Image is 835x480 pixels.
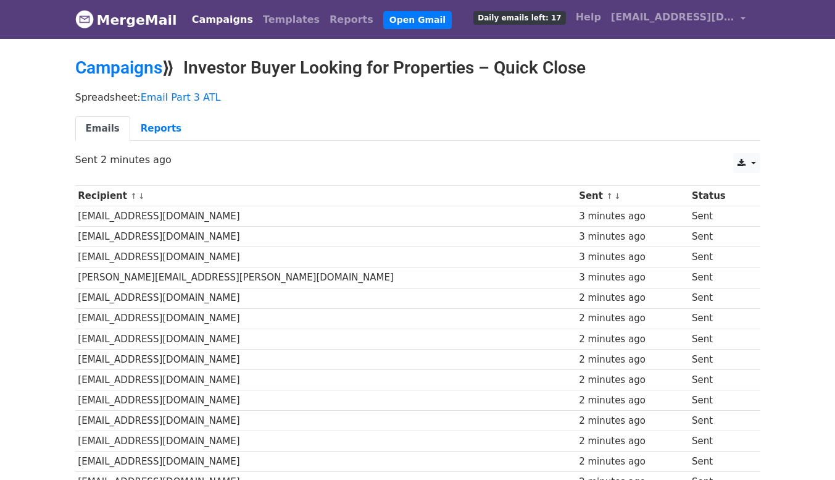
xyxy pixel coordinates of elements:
[579,455,686,469] div: 2 minutes ago
[606,192,613,201] a: ↑
[75,227,576,247] td: [EMAIL_ADDRESS][DOMAIN_NAME]
[75,329,576,349] td: [EMAIL_ADDRESS][DOMAIN_NAME]
[473,11,565,25] span: Daily emails left: 17
[579,414,686,428] div: 2 minutes ago
[75,308,576,329] td: [EMAIL_ADDRESS][DOMAIN_NAME]
[75,411,576,431] td: [EMAIL_ADDRESS][DOMAIN_NAME]
[579,332,686,347] div: 2 minutes ago
[75,288,576,308] td: [EMAIL_ADDRESS][DOMAIN_NAME]
[579,373,686,387] div: 2 minutes ago
[579,311,686,326] div: 2 minutes ago
[614,192,621,201] a: ↓
[130,116,192,141] a: Reports
[75,206,576,227] td: [EMAIL_ADDRESS][DOMAIN_NAME]
[130,192,137,201] a: ↑
[689,227,750,247] td: Sent
[75,369,576,390] td: [EMAIL_ADDRESS][DOMAIN_NAME]
[75,390,576,411] td: [EMAIL_ADDRESS][DOMAIN_NAME]
[579,230,686,244] div: 3 minutes ago
[689,411,750,431] td: Sent
[689,247,750,267] td: Sent
[579,353,686,367] div: 2 minutes ago
[141,91,221,103] a: Email Part 3 ATL
[75,452,576,472] td: [EMAIL_ADDRESS][DOMAIN_NAME]
[325,7,378,32] a: Reports
[258,7,325,32] a: Templates
[689,329,750,349] td: Sent
[611,10,734,25] span: [EMAIL_ADDRESS][DOMAIN_NAME]
[689,369,750,390] td: Sent
[689,349,750,369] td: Sent
[383,11,452,29] a: Open Gmail
[579,434,686,448] div: 2 minutes ago
[75,116,130,141] a: Emails
[75,431,576,452] td: [EMAIL_ADDRESS][DOMAIN_NAME]
[75,267,576,288] td: [PERSON_NAME][EMAIL_ADDRESS][PERSON_NAME][DOMAIN_NAME]
[689,267,750,288] td: Sent
[689,186,750,206] th: Status
[689,390,750,411] td: Sent
[75,153,760,166] p: Sent 2 minutes ago
[689,206,750,227] td: Sent
[689,288,750,308] td: Sent
[75,57,760,78] h2: ⟫ Investor Buyer Looking for Properties – Quick Close
[75,186,576,206] th: Recipient
[187,7,258,32] a: Campaigns
[689,452,750,472] td: Sent
[75,247,576,267] td: [EMAIL_ADDRESS][DOMAIN_NAME]
[606,5,750,34] a: [EMAIL_ADDRESS][DOMAIN_NAME]
[75,91,760,104] p: Spreadsheet:
[579,209,686,224] div: 3 minutes ago
[576,186,689,206] th: Sent
[75,10,94,28] img: MergeMail logo
[579,394,686,408] div: 2 minutes ago
[468,5,570,30] a: Daily emails left: 17
[571,5,606,30] a: Help
[689,308,750,329] td: Sent
[579,291,686,305] div: 2 minutes ago
[75,57,162,78] a: Campaigns
[75,7,177,33] a: MergeMail
[689,431,750,452] td: Sent
[579,271,686,285] div: 3 minutes ago
[138,192,145,201] a: ↓
[579,250,686,264] div: 3 minutes ago
[75,349,576,369] td: [EMAIL_ADDRESS][DOMAIN_NAME]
